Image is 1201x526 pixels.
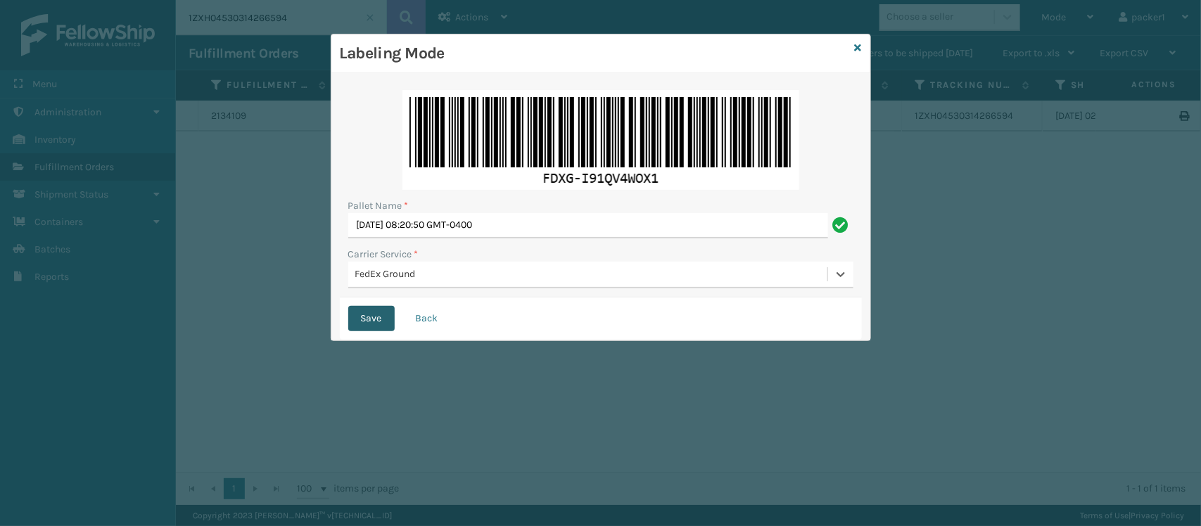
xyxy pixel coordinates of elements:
h3: Labeling Mode [340,43,849,64]
div: FedEx Ground [355,267,829,282]
button: Back [403,306,451,331]
img: CigVxAAAABklEQVQDAH6nPWomOjfcAAAAAElFTkSuQmCC [402,90,799,190]
label: Carrier Service [348,247,419,262]
button: Save [348,306,395,331]
label: Pallet Name [348,198,409,213]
